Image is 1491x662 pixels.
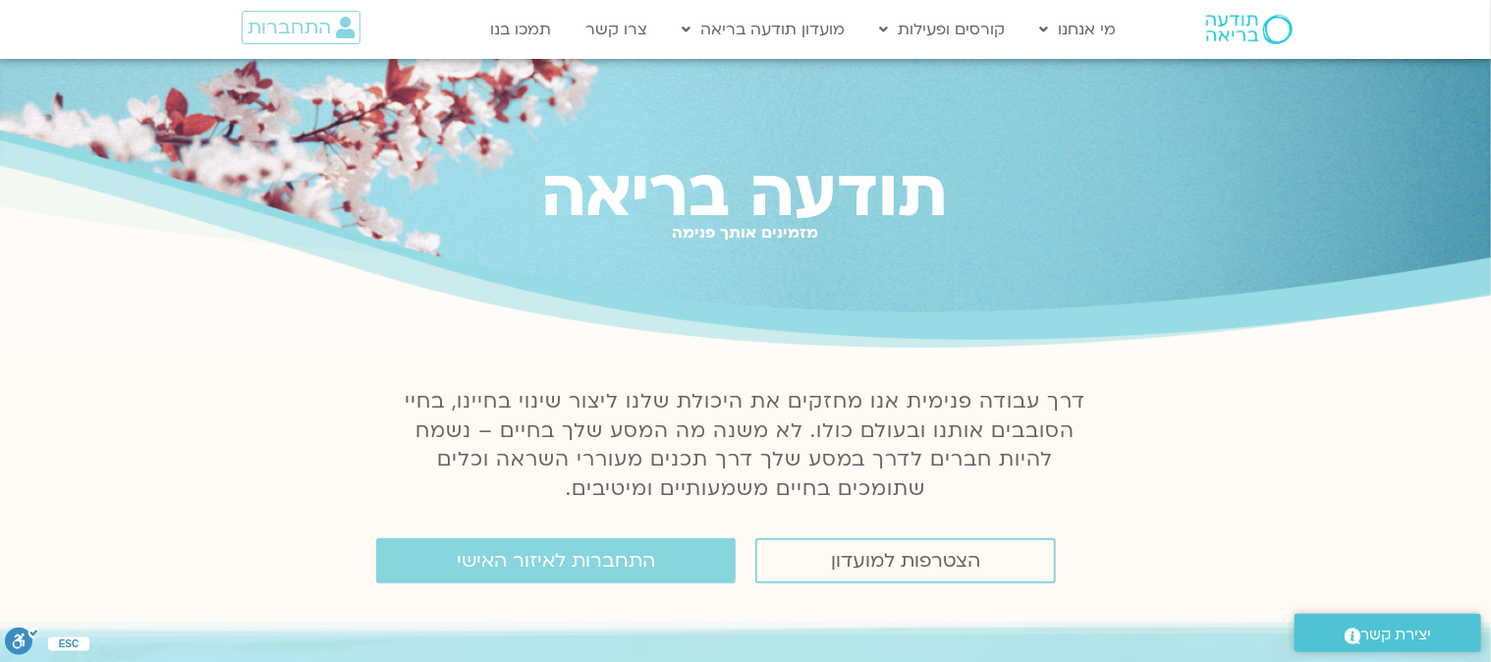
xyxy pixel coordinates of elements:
[480,11,561,48] a: תמכו בנו
[831,550,980,572] span: הצטרפות למועדון
[457,550,655,572] span: התחברות לאיזור האישי
[755,538,1056,583] a: הצטרפות למועדון
[869,11,1015,48] a: קורסים ופעילות
[1295,614,1481,652] a: יצירת קשר
[1361,622,1432,648] span: יצירת קשר
[576,11,657,48] a: צרו קשר
[1206,15,1293,44] img: תודעה בריאה
[1029,11,1126,48] a: מי אנחנו
[376,538,736,583] a: התחברות לאיזור האישי
[394,387,1097,505] p: דרך עבודה פנימית אנו מחזקים את היכולת שלנו ליצור שינוי בחיינו, בחיי הסובבים אותנו ובעולם כולו. לא...
[672,11,855,48] a: מועדון תודעה בריאה
[242,11,360,44] a: התחברות
[248,17,331,38] span: התחברות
